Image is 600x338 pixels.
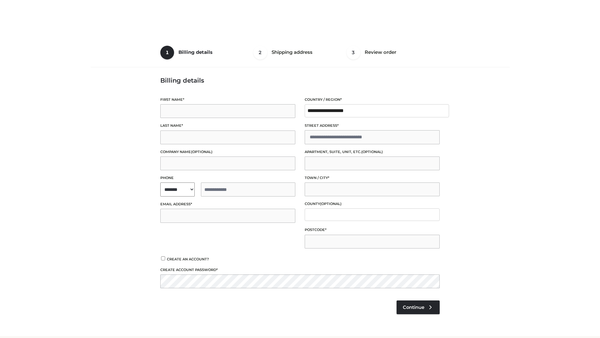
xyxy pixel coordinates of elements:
span: 2 [253,46,267,59]
label: First name [160,97,295,103]
span: Review order [365,49,396,55]
span: Billing details [178,49,212,55]
span: Shipping address [272,49,312,55]
span: (optional) [361,150,383,154]
label: Email address [160,201,295,207]
input: Create an account? [160,256,166,260]
label: Street address [305,123,440,129]
label: Country / Region [305,97,440,103]
h3: Billing details [160,77,440,84]
a: Continue [397,300,440,314]
label: Company name [160,149,295,155]
span: 1 [160,46,174,59]
span: (optional) [320,202,342,206]
span: Create an account? [167,257,209,261]
span: (optional) [191,150,212,154]
label: Town / City [305,175,440,181]
label: Apartment, suite, unit, etc. [305,149,440,155]
label: County [305,201,440,207]
span: Continue [403,305,424,310]
label: Create account password [160,267,440,273]
label: Postcode [305,227,440,233]
label: Last name [160,123,295,129]
label: Phone [160,175,295,181]
span: 3 [347,46,360,59]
